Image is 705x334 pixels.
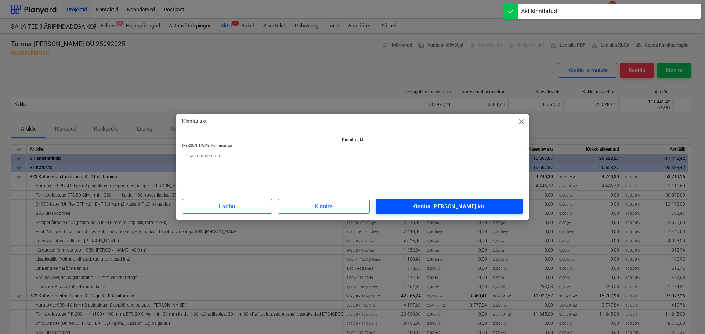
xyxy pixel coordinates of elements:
div: Kinnita [315,202,333,211]
p: Kinnita akt [182,117,207,125]
div: Loobu [219,202,235,211]
p: [PERSON_NAME] kommentaar [182,143,523,149]
button: Loobu [182,199,272,214]
span: close [517,117,526,126]
iframe: Chat Widget [668,299,705,334]
div: Kinnita [PERSON_NAME] kiri [412,202,486,211]
button: Kinnita [278,199,370,214]
button: Kinnita [PERSON_NAME] kiri [376,199,523,214]
p: Kinnita akt [182,137,523,143]
div: Akt kinnitatud [521,7,557,16]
